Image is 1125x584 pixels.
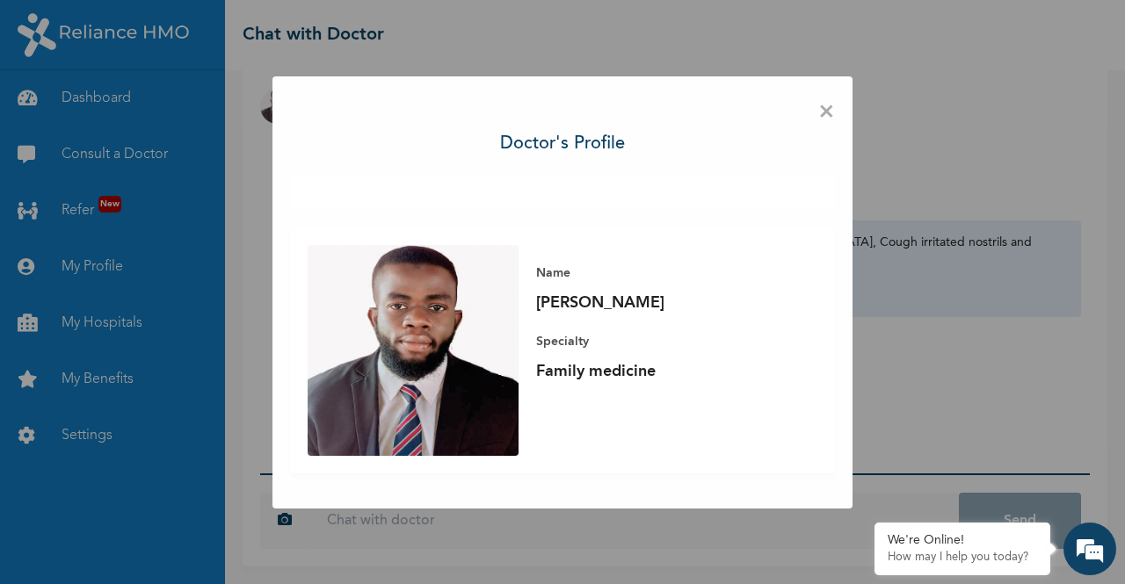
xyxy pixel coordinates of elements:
p: [PERSON_NAME] [536,292,782,314]
img: d_794563401_company_1708531726252_794563401 [33,88,71,132]
div: We're Online! [888,533,1037,548]
div: Chat with us now [91,98,295,121]
p: Specialty [536,331,782,352]
p: Name [536,263,782,284]
p: How may I help you today? [888,551,1037,565]
div: Minimize live chat window [288,9,330,51]
span: × [818,94,835,131]
span: We're online! [102,197,243,374]
p: Family medicine [536,361,782,382]
img: Ibrahim [308,245,519,456]
textarea: Type your message and hit 'Enter' [9,430,335,492]
h3: Doctor's profile [500,131,625,157]
div: FAQs [172,492,336,546]
span: Conversation [9,523,172,535]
